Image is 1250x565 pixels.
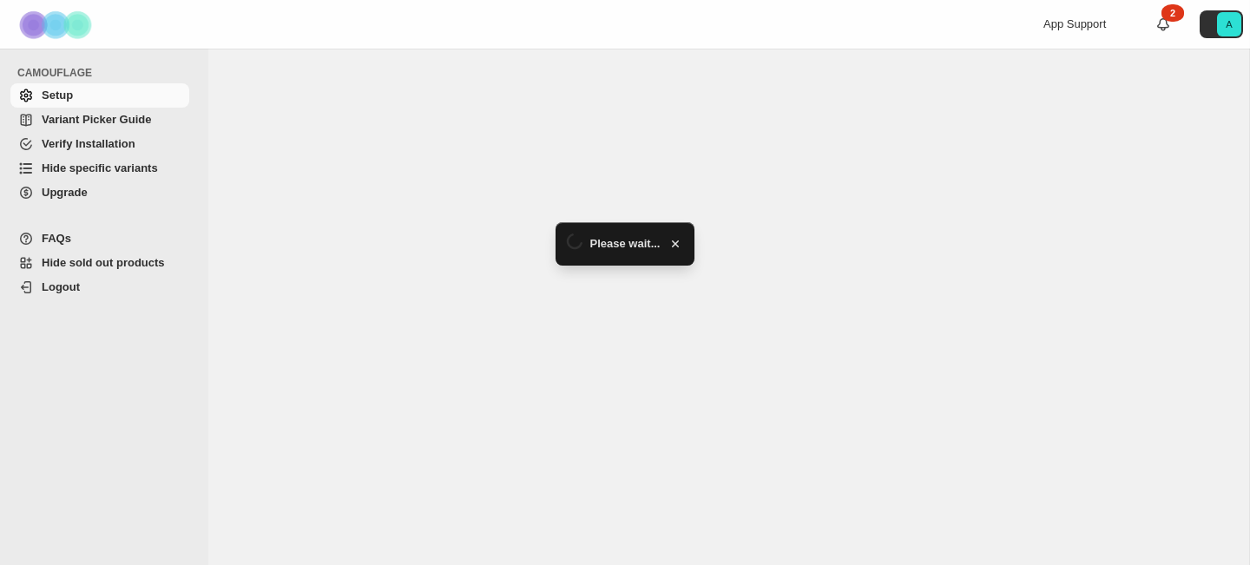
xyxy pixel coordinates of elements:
[1226,19,1233,30] text: A
[1043,17,1106,30] span: App Support
[42,186,88,199] span: Upgrade
[42,137,135,150] span: Verify Installation
[42,232,71,245] span: FAQs
[10,251,189,275] a: Hide sold out products
[10,181,189,205] a: Upgrade
[10,83,189,108] a: Setup
[17,66,196,80] span: CAMOUFLAGE
[1217,12,1241,36] span: Avatar with initials A
[10,132,189,156] a: Verify Installation
[42,280,80,293] span: Logout
[10,275,189,299] a: Logout
[1155,16,1172,33] a: 2
[42,113,151,126] span: Variant Picker Guide
[10,108,189,132] a: Variant Picker Guide
[10,156,189,181] a: Hide specific variants
[10,227,189,251] a: FAQs
[42,256,165,269] span: Hide sold out products
[1200,10,1243,38] button: Avatar with initials A
[42,89,73,102] span: Setup
[14,1,101,49] img: Camouflage
[590,235,661,253] span: Please wait...
[42,161,158,174] span: Hide specific variants
[1161,4,1184,22] div: 2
